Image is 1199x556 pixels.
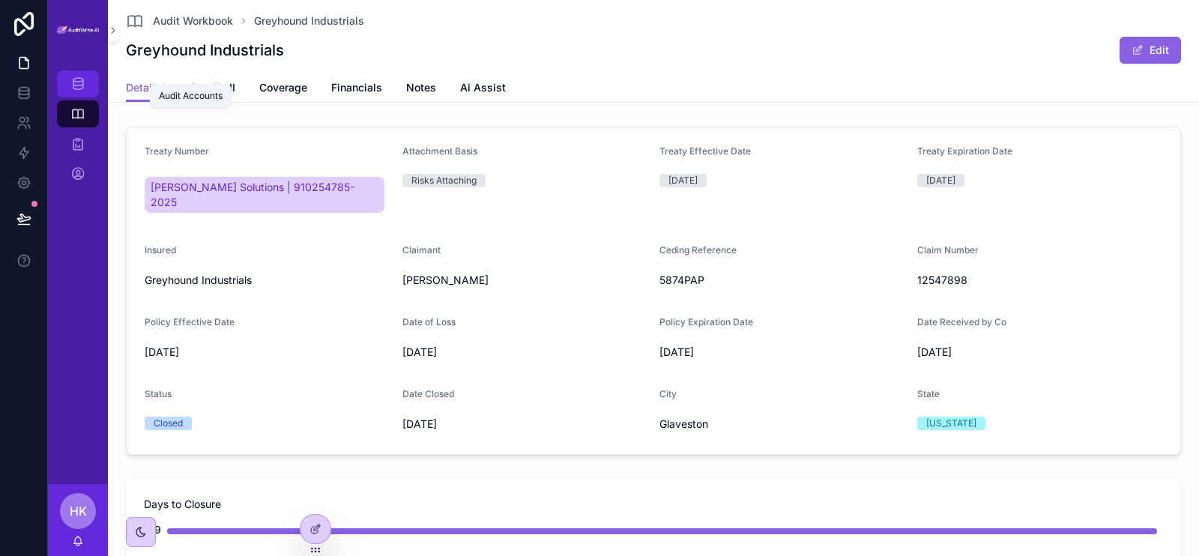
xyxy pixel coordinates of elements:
[145,244,176,256] span: Insured
[153,13,233,28] span: Audit Workbook
[254,13,364,28] a: Greyhound Industrials
[159,90,223,102] div: Audit Accounts
[145,273,390,288] span: Greyhound Industrials
[402,273,648,288] span: [PERSON_NAME]
[154,417,183,430] div: Closed
[917,145,1012,157] span: Treaty Expiration Date
[917,388,940,399] span: State
[126,12,233,30] a: Audit Workbook
[668,174,698,187] div: [DATE]
[659,145,751,157] span: Treaty Effective Date
[145,345,390,360] span: [DATE]
[659,273,905,288] span: 5874PAP
[331,80,382,95] span: Financials
[659,417,905,432] span: Glaveston
[917,244,979,256] span: Claim Number
[926,174,955,187] div: [DATE]
[460,80,506,95] span: Ai Assist
[917,316,1006,327] span: Date Received by Co
[145,316,235,327] span: Policy Effective Date
[1120,37,1181,64] button: Edit
[402,316,456,327] span: Date of Loss
[331,74,382,104] a: Financials
[48,60,108,207] div: scrollable content
[917,345,1163,360] span: [DATE]
[406,80,436,95] span: Notes
[57,26,99,34] img: App logo
[402,244,441,256] span: Claimant
[917,273,1163,288] span: 12547898
[145,388,172,399] span: Status
[659,345,905,360] span: [DATE]
[402,388,454,399] span: Date Closed
[151,180,378,210] span: [PERSON_NAME] Solutions | 910254785-2025
[402,345,648,360] span: [DATE]
[402,145,477,157] span: Attachment Basis
[144,497,1163,512] span: Days to Closure
[126,80,167,95] span: Details I
[406,74,436,104] a: Notes
[144,515,161,545] div: 159
[191,74,235,104] a: Details II
[659,316,753,327] span: Policy Expiration Date
[259,80,307,95] span: Coverage
[259,74,307,104] a: Coverage
[411,174,477,187] div: Risks Attaching
[402,417,648,432] span: [DATE]
[659,244,737,256] span: Ceding Reference
[145,177,384,213] a: [PERSON_NAME] Solutions | 910254785-2025
[659,388,677,399] span: City
[460,74,506,104] a: Ai Assist
[191,80,235,95] span: Details II
[126,74,167,103] a: Details I
[126,40,284,61] h1: Greyhound Industrials
[926,417,976,430] div: [US_STATE]
[145,145,209,157] span: Treaty Number
[70,502,87,520] span: HK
